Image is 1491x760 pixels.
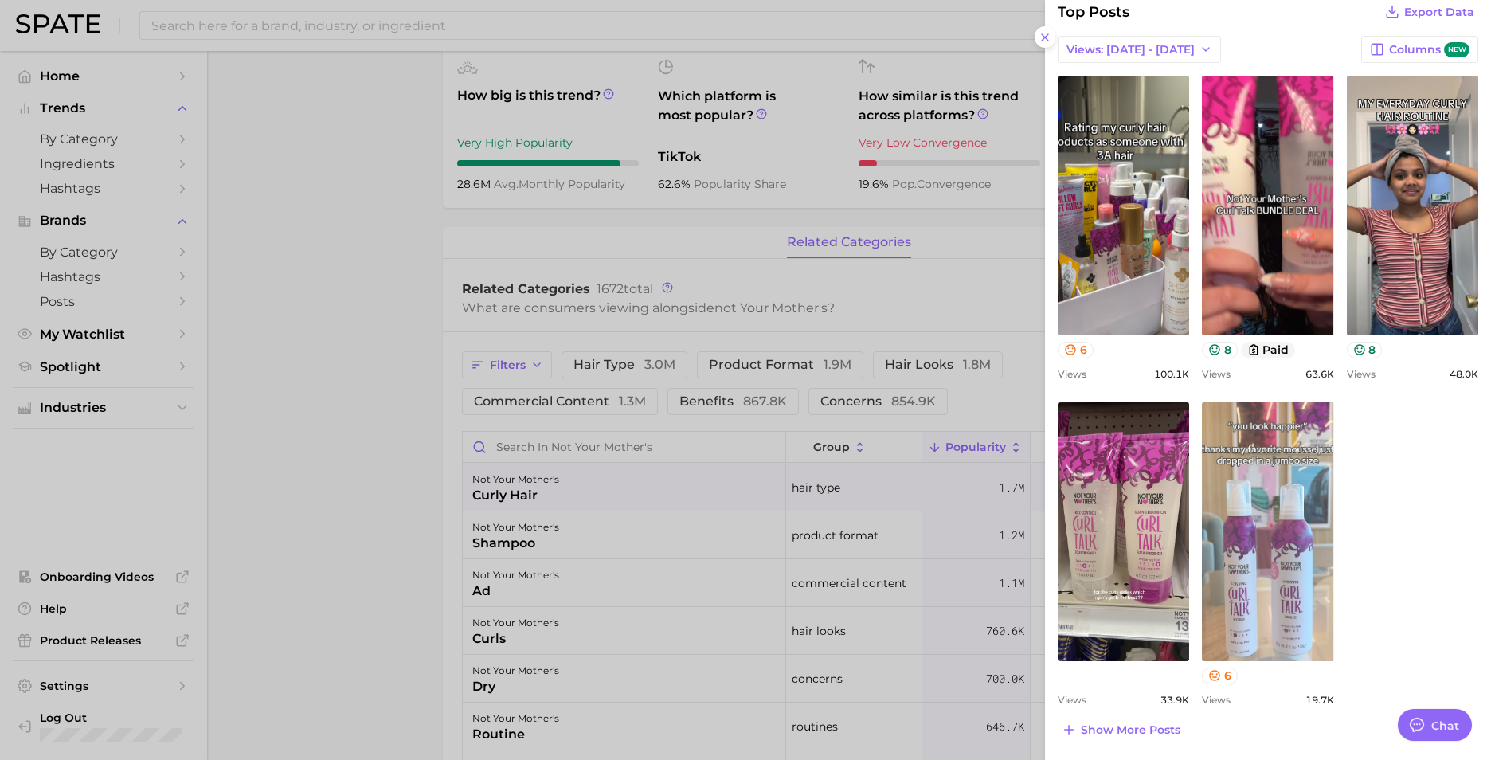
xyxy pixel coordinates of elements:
span: Columns [1389,42,1469,57]
button: Columnsnew [1361,36,1478,63]
span: Views: [DATE] - [DATE] [1066,43,1195,57]
span: 33.9k [1160,694,1189,706]
span: 19.7k [1305,694,1334,706]
button: Views: [DATE] - [DATE] [1058,36,1221,63]
button: paid [1241,342,1296,358]
span: Views [1347,368,1376,380]
span: 48.0k [1450,368,1478,380]
button: 8 [1202,342,1238,358]
button: 8 [1347,342,1383,358]
span: new [1444,42,1469,57]
button: 6 [1058,342,1094,358]
span: Views [1202,694,1231,706]
span: 63.6k [1305,368,1334,380]
span: Top Posts [1058,1,1129,23]
span: Views [1058,368,1086,380]
span: Export Data [1404,6,1474,19]
span: Views [1202,368,1231,380]
button: Export Data [1381,1,1478,23]
span: 100.1k [1154,368,1189,380]
span: Show more posts [1081,723,1180,737]
button: Show more posts [1058,719,1184,741]
button: 6 [1202,668,1238,684]
span: Views [1058,694,1086,706]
